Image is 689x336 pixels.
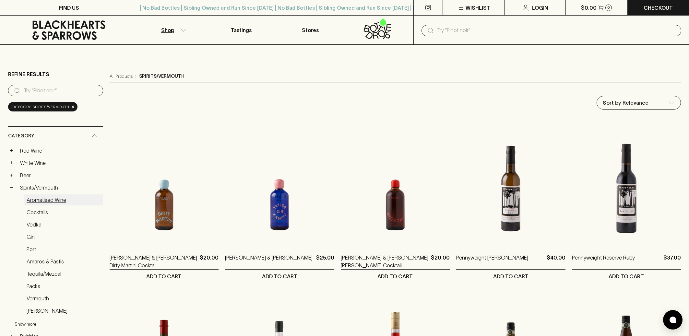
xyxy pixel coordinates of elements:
[139,73,184,80] p: spirits/vermouth
[456,254,528,269] a: Pennyweight [PERSON_NAME]
[663,254,681,269] p: $37.00
[110,131,219,244] img: Taylor & Smith Dirty Martini Cocktail
[24,256,103,267] a: Amaros & Pastis
[24,86,98,96] input: Try “Pinot noir”
[456,131,565,244] img: Pennyweight Constance Fino
[110,73,133,80] a: All Products
[437,25,676,36] input: Try "Pinot noir"
[456,270,565,283] button: ADD TO CART
[572,131,681,244] img: Pennyweight Reserve Ruby
[8,172,15,179] button: +
[431,254,450,269] p: $20.00
[24,293,103,304] a: Vermouth
[276,16,345,44] a: Stores
[17,145,103,156] a: Red Wine
[24,281,103,292] a: Packs
[532,4,548,12] p: Login
[138,16,207,44] button: Shop
[8,132,34,140] span: Category
[493,272,529,280] p: ADD TO CART
[146,272,182,280] p: ADD TO CART
[466,4,490,12] p: Wishlist
[302,26,319,34] p: Stores
[316,254,334,269] p: $25.00
[17,157,103,168] a: White Wine
[24,207,103,218] a: Cocktails
[110,270,219,283] button: ADD TO CART
[15,318,100,331] button: Show more
[597,96,681,109] div: Sort by Relevance
[24,305,103,316] a: [PERSON_NAME]
[341,254,428,269] a: [PERSON_NAME] & [PERSON_NAME] [PERSON_NAME] Cocktail
[644,4,673,12] p: Checkout
[135,73,137,80] p: ›
[8,147,15,154] button: +
[161,26,174,34] p: Shop
[377,272,413,280] p: ADD TO CART
[572,270,681,283] button: ADD TO CART
[603,99,648,107] p: Sort by Relevance
[8,184,15,191] button: −
[670,317,676,323] img: bubble-icon
[24,244,103,255] a: Port
[11,104,69,110] span: Category: spirits/vermouth
[110,254,197,269] a: [PERSON_NAME] & [PERSON_NAME] Dirty Martini Cocktail
[24,231,103,242] a: Gin
[8,127,103,145] div: Category
[341,270,450,283] button: ADD TO CART
[17,170,103,181] a: Beer
[607,6,610,9] p: 0
[225,270,334,283] button: ADD TO CART
[609,272,644,280] p: ADD TO CART
[225,131,334,244] img: Taylor & Smith Gin
[59,4,79,12] p: FIND US
[24,268,103,279] a: Tequila/Mezcal
[581,4,597,12] p: $0.00
[24,194,103,205] a: Aromatised Wine
[24,219,103,230] a: Vodka
[8,70,49,78] p: Refine Results
[547,254,565,269] p: $40.00
[207,16,276,44] a: Tastings
[71,103,75,110] span: ×
[341,131,450,244] img: Taylor & Smith Negroni Cocktail
[572,254,635,269] a: Pennyweight Reserve Ruby
[8,160,15,166] button: +
[231,26,252,34] p: Tastings
[262,272,297,280] p: ADD TO CART
[200,254,219,269] p: $20.00
[225,254,313,269] a: [PERSON_NAME] & [PERSON_NAME]
[17,182,103,193] a: Spirits/Vermouth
